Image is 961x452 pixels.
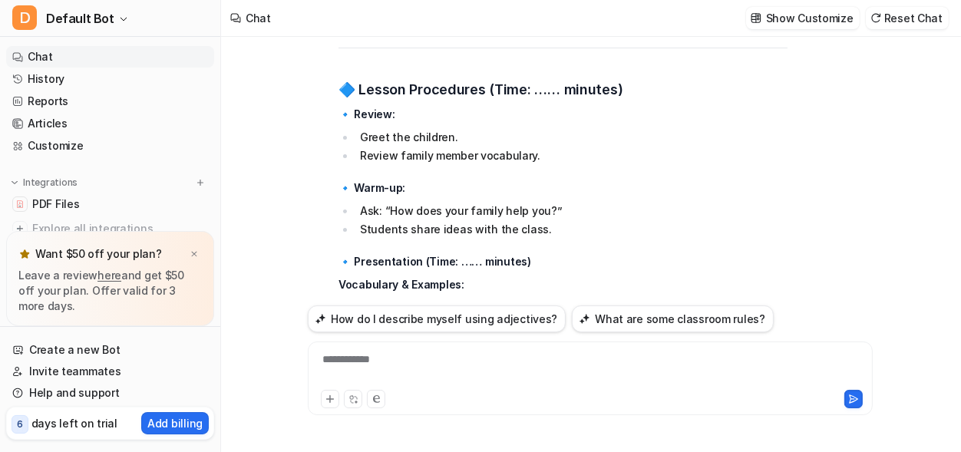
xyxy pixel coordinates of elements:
[766,10,854,26] p: Show Customize
[6,193,214,215] a: PDF FilesPDF Files
[31,415,117,431] p: days left on trial
[18,268,202,314] p: Leave a review and get $50 off your plan. Offer valid for 3 more days.
[32,196,79,212] span: PDF Files
[308,305,566,332] button: How do I describe myself using adjectives?
[32,216,208,241] span: Explore all integrations
[6,68,214,90] a: History
[338,79,788,101] h3: 🔷 Lesson Procedures (Time: …… minutes)
[355,297,788,315] li: My mother cooks us food every day.
[338,254,788,269] h4: 🔹 Presentation (Time: …… minutes)
[746,7,860,29] button: Show Customize
[6,361,214,382] a: Invite teammates
[6,382,214,404] a: Help and support
[6,113,214,134] a: Articles
[12,221,28,236] img: explore all integrations
[46,8,114,29] span: Default Bot
[6,175,82,190] button: Integrations
[751,12,761,24] img: customize
[147,415,203,431] p: Add billing
[6,218,214,239] a: Explore all integrations
[355,220,788,239] li: Students share ideas with the class.
[18,248,31,260] img: star
[15,200,25,209] img: PDF Files
[6,135,214,157] a: Customize
[870,12,881,24] img: reset
[355,202,788,220] li: Ask: “How does your family help you?”
[338,180,788,196] h4: 🔹 Warm-up:
[97,269,121,282] a: here
[195,177,206,188] img: menu_add.svg
[246,10,271,26] div: Chat
[141,412,209,434] button: Add billing
[6,91,214,112] a: Reports
[23,177,78,189] p: Integrations
[6,46,214,68] a: Chat
[12,5,37,30] span: D
[9,177,20,188] img: expand menu
[35,246,162,262] p: Want $50 off your plan?
[6,339,214,361] a: Create a new Bot
[866,7,949,29] button: Reset Chat
[355,147,788,165] li: Review family member vocabulary.
[190,249,199,259] img: x
[355,128,788,147] li: Greet the children.
[17,417,23,431] p: 6
[338,107,788,122] h4: 🔹 Review:
[572,305,774,332] button: What are some classroom rules?
[338,278,464,291] strong: Vocabulary & Examples:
